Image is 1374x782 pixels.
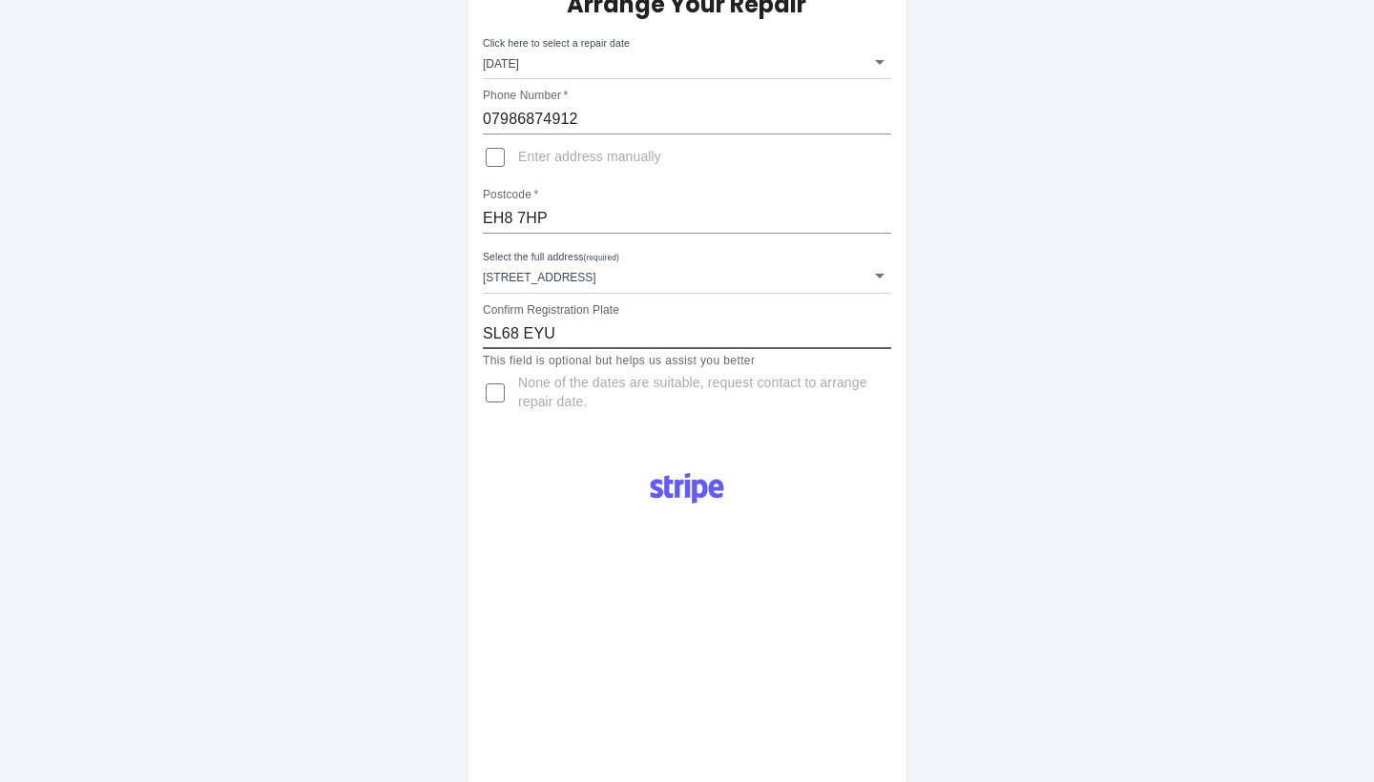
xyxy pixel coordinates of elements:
[584,254,619,262] small: (required)
[483,45,891,79] div: [DATE]
[483,301,619,318] label: Confirm Registration Plate
[639,465,735,511] img: Logo
[518,374,876,412] span: None of the dates are suitable, request contact to arrange repair date.
[518,148,661,167] span: Enter address manually
[483,250,619,265] label: Select the full address
[483,258,891,293] div: [STREET_ADDRESS]
[483,187,538,203] label: Postcode
[483,88,568,104] label: Phone Number
[483,36,630,51] label: Click here to select a repair date
[483,352,891,371] p: This field is optional but helps us assist you better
